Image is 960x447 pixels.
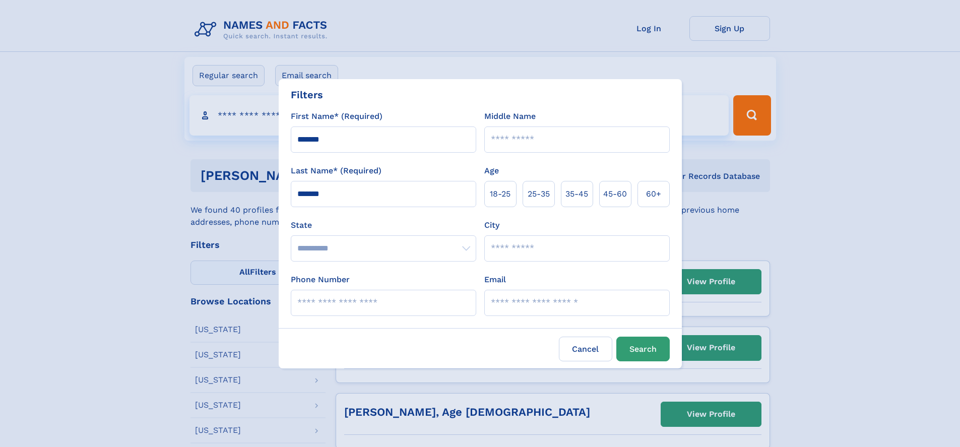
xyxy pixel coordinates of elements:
[490,188,510,200] span: 18‑25
[528,188,550,200] span: 25‑35
[646,188,661,200] span: 60+
[559,337,612,361] label: Cancel
[291,110,382,122] label: First Name* (Required)
[291,219,476,231] label: State
[616,337,670,361] button: Search
[603,188,627,200] span: 45‑60
[291,274,350,286] label: Phone Number
[484,219,499,231] label: City
[565,188,588,200] span: 35‑45
[484,110,536,122] label: Middle Name
[484,165,499,177] label: Age
[484,274,506,286] label: Email
[291,87,323,102] div: Filters
[291,165,381,177] label: Last Name* (Required)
